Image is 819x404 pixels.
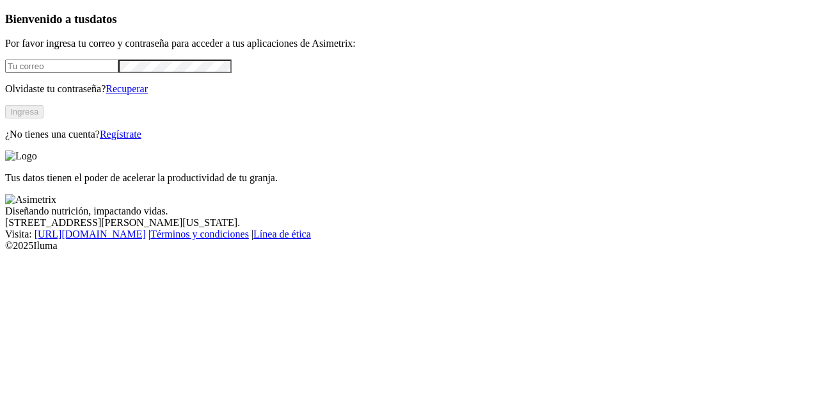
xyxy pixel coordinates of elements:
button: Ingresa [5,105,44,118]
a: Regístrate [100,129,141,140]
h3: Bienvenido a tus [5,12,814,26]
p: Olvidaste tu contraseña? [5,83,814,95]
span: datos [90,12,117,26]
p: ¿No tienes una cuenta? [5,129,814,140]
a: Recuperar [106,83,148,94]
a: [URL][DOMAIN_NAME] [35,229,146,239]
div: Visita : | | [5,229,814,240]
p: Por favor ingresa tu correo y contraseña para acceder a tus aplicaciones de Asimetrix: [5,38,814,49]
p: Tus datos tienen el poder de acelerar la productividad de tu granja. [5,172,814,184]
div: [STREET_ADDRESS][PERSON_NAME][US_STATE]. [5,217,814,229]
img: Logo [5,150,37,162]
input: Tu correo [5,60,118,73]
div: © 2025 Iluma [5,240,814,252]
a: Línea de ética [253,229,311,239]
img: Asimetrix [5,194,56,206]
div: Diseñando nutrición, impactando vidas. [5,206,814,217]
a: Términos y condiciones [150,229,249,239]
